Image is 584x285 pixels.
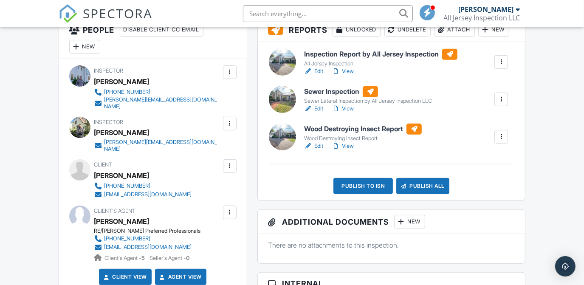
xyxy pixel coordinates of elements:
[459,5,514,14] div: [PERSON_NAME]
[94,169,150,182] div: [PERSON_NAME]
[304,60,457,67] div: All Jersey Inspection
[59,18,247,59] h3: People
[94,234,194,243] a: [PHONE_NUMBER]
[94,208,136,214] span: Client's Agent
[102,273,147,281] a: Client View
[94,139,221,152] a: [PERSON_NAME][EMAIL_ADDRESS][DOMAIN_NAME]
[258,18,525,42] h3: Reports
[258,210,525,234] h3: Additional Documents
[394,215,425,229] div: New
[83,4,153,22] span: SPECTORA
[243,5,413,22] input: Search everything...
[104,235,151,242] div: [PHONE_NUMBER]
[94,126,150,139] div: [PERSON_NAME]
[94,75,150,88] div: [PERSON_NAME]
[555,256,576,277] div: Open Intercom Messenger
[105,255,147,261] span: Client's Agent -
[268,240,515,250] p: There are no attachments to this inspection.
[434,23,475,37] div: Attach
[94,215,150,228] div: [PERSON_NAME]
[104,139,221,152] div: [PERSON_NAME][EMAIL_ADDRESS][DOMAIN_NAME]
[304,135,422,142] div: Wood Destroying Insect Report
[304,49,457,68] a: Inspection Report by All Jersey Inspection All Jersey Inspection
[104,89,151,96] div: [PHONE_NUMBER]
[94,228,201,234] div: RE/[PERSON_NAME] Preferred Professionals
[444,14,520,22] div: All Jersey Inspection LLC
[59,4,77,23] img: The Best Home Inspection Software - Spectora
[332,142,354,150] a: View
[304,124,422,142] a: Wood Destroying Insect Report Wood Destroying Insect Report
[304,98,432,104] div: Sewer Lateral Inspection by All Jersey Inspection LLC
[94,88,221,96] a: [PHONE_NUMBER]
[94,68,124,74] span: Inspector
[94,161,113,168] span: Client
[150,255,190,261] span: Seller's Agent -
[120,23,203,37] div: Disable Client CC Email
[333,23,381,37] div: Unlocked
[186,255,190,261] strong: 0
[304,86,432,97] h6: Sewer Inspection
[94,182,192,190] a: [PHONE_NUMBER]
[304,67,323,76] a: Edit
[94,96,221,110] a: [PERSON_NAME][EMAIL_ADDRESS][DOMAIN_NAME]
[304,86,432,105] a: Sewer Inspection Sewer Lateral Inspection by All Jersey Inspection LLC
[59,11,153,29] a: SPECTORA
[104,244,192,251] div: [EMAIL_ADDRESS][DOMAIN_NAME]
[142,255,145,261] strong: 5
[384,23,431,37] div: Undelete
[333,178,393,194] div: Publish to ISN
[94,243,194,251] a: [EMAIL_ADDRESS][DOMAIN_NAME]
[304,49,457,60] h6: Inspection Report by All Jersey Inspection
[304,142,323,150] a: Edit
[94,119,124,125] span: Inspector
[158,273,202,281] a: Agent View
[332,67,354,76] a: View
[104,96,221,110] div: [PERSON_NAME][EMAIL_ADDRESS][DOMAIN_NAME]
[478,23,509,37] div: New
[104,183,151,189] div: [PHONE_NUMBER]
[94,190,192,199] a: [EMAIL_ADDRESS][DOMAIN_NAME]
[104,191,192,198] div: [EMAIL_ADDRESS][DOMAIN_NAME]
[69,40,100,54] div: New
[396,178,449,194] div: Publish All
[332,104,354,113] a: View
[304,124,422,135] h6: Wood Destroying Insect Report
[304,104,323,113] a: Edit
